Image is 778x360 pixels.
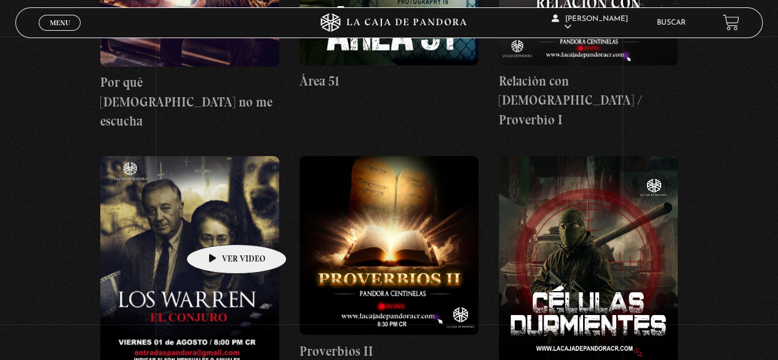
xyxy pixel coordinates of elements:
h4: Área 51 [300,71,478,91]
span: Menu [50,19,70,26]
a: Buscar [657,19,686,26]
span: [PERSON_NAME] [552,15,628,31]
span: Cerrar [46,29,74,38]
h4: Relación con [DEMOGRAPHIC_DATA] / Proverbio I [499,71,678,130]
h4: Por qué [DEMOGRAPHIC_DATA] no me escucha [100,73,279,131]
a: View your shopping cart [723,14,739,31]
